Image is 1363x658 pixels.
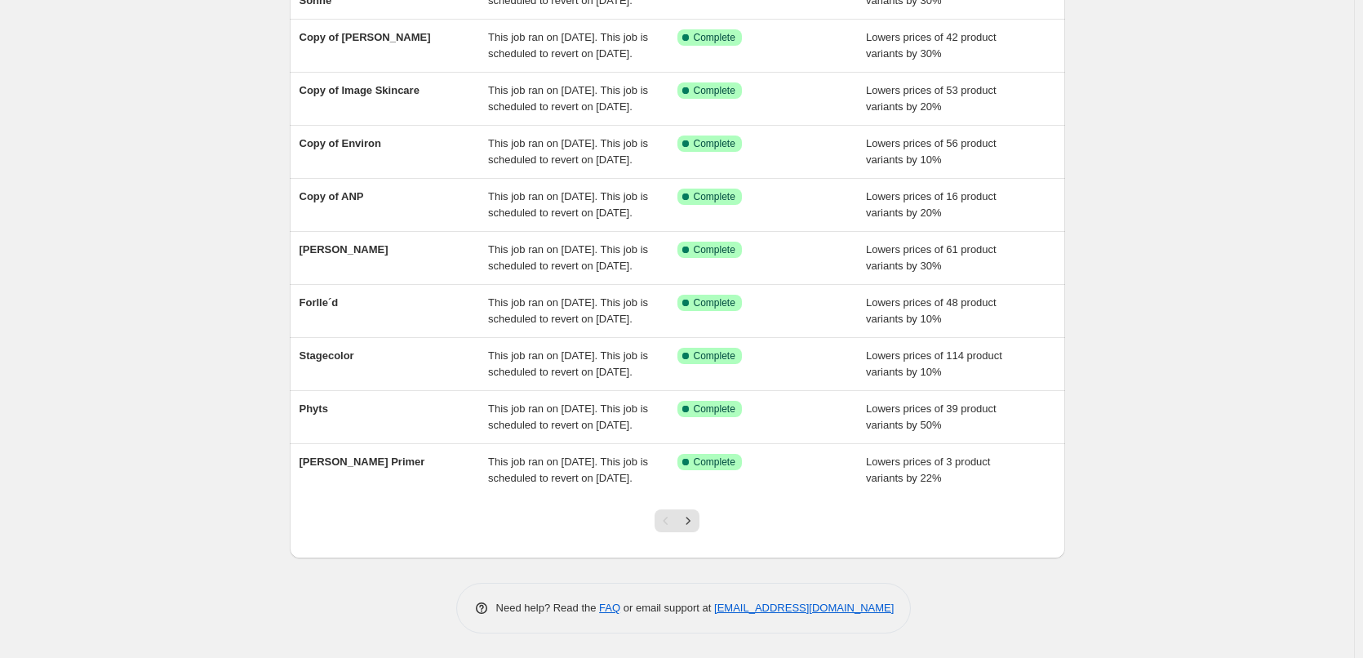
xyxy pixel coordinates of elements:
span: Phyts [300,402,328,415]
span: This job ran on [DATE]. This job is scheduled to revert on [DATE]. [488,402,648,431]
span: This job ran on [DATE]. This job is scheduled to revert on [DATE]. [488,31,648,60]
span: Complete [694,243,735,256]
span: Stagecolor [300,349,354,362]
span: Lowers prices of 3 product variants by 22% [866,456,990,484]
span: Lowers prices of 42 product variants by 30% [866,31,997,60]
nav: Pagination [655,509,699,532]
span: Lowers prices of 56 product variants by 10% [866,137,997,166]
span: [PERSON_NAME] Primer [300,456,425,468]
span: Complete [694,296,735,309]
span: Complete [694,190,735,203]
span: Complete [694,84,735,97]
span: Complete [694,137,735,150]
span: Complete [694,349,735,362]
span: This job ran on [DATE]. This job is scheduled to revert on [DATE]. [488,243,648,272]
span: Copy of ANP [300,190,364,202]
span: Lowers prices of 114 product variants by 10% [866,349,1002,378]
span: This job ran on [DATE]. This job is scheduled to revert on [DATE]. [488,296,648,325]
span: This job ran on [DATE]. This job is scheduled to revert on [DATE]. [488,349,648,378]
a: FAQ [599,602,620,614]
span: Lowers prices of 39 product variants by 50% [866,402,997,431]
span: Lowers prices of 48 product variants by 10% [866,296,997,325]
button: Next [677,509,699,532]
span: Need help? Read the [496,602,600,614]
span: Lowers prices of 61 product variants by 30% [866,243,997,272]
span: This job ran on [DATE]. This job is scheduled to revert on [DATE]. [488,137,648,166]
span: This job ran on [DATE]. This job is scheduled to revert on [DATE]. [488,456,648,484]
span: [PERSON_NAME] [300,243,388,256]
span: This job ran on [DATE]. This job is scheduled to revert on [DATE]. [488,190,648,219]
span: Forlle´d [300,296,339,309]
span: Copy of Image Skincare [300,84,420,96]
span: Complete [694,31,735,44]
span: Lowers prices of 53 product variants by 20% [866,84,997,113]
span: Complete [694,456,735,469]
span: Lowers prices of 16 product variants by 20% [866,190,997,219]
span: or email support at [620,602,714,614]
a: [EMAIL_ADDRESS][DOMAIN_NAME] [714,602,894,614]
span: Copy of [PERSON_NAME] [300,31,431,43]
span: Copy of Environ [300,137,381,149]
span: Complete [694,402,735,416]
span: This job ran on [DATE]. This job is scheduled to revert on [DATE]. [488,84,648,113]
